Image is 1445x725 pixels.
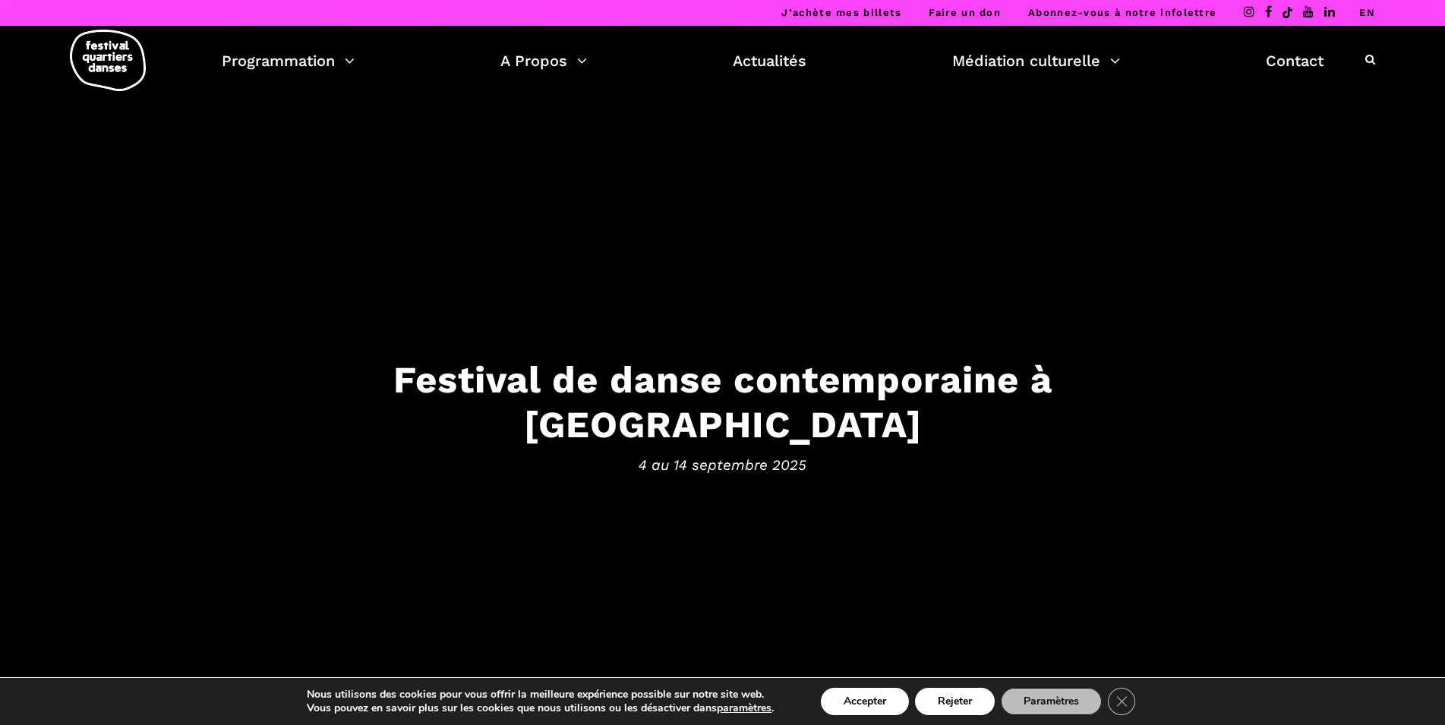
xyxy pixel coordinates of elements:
p: Vous pouvez en savoir plus sur les cookies que nous utilisons ou les désactiver dans . [307,701,774,715]
button: paramètres [717,701,771,715]
a: J’achète mes billets [781,7,901,18]
h3: Festival de danse contemporaine à [GEOGRAPHIC_DATA] [252,357,1194,446]
a: A Propos [500,48,587,74]
button: Paramètres [1001,688,1102,715]
a: Actualités [733,48,806,74]
a: Programmation [222,48,355,74]
p: Nous utilisons des cookies pour vous offrir la meilleure expérience possible sur notre site web. [307,688,774,701]
a: Médiation culturelle [952,48,1120,74]
button: Accepter [821,688,909,715]
a: Contact [1266,48,1324,74]
img: logo-fqd-med [70,30,146,91]
span: 4 au 14 septembre 2025 [252,454,1194,477]
button: Rejeter [915,688,995,715]
button: Close GDPR Cookie Banner [1108,688,1135,715]
a: Abonnez-vous à notre infolettre [1028,7,1216,18]
a: EN [1359,7,1375,18]
a: Faire un don [929,7,1001,18]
